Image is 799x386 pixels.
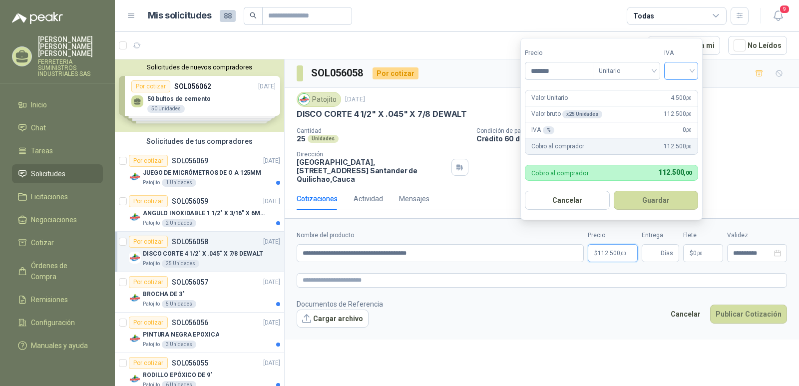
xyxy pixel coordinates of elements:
p: 25 [297,134,306,143]
span: ,00 [686,144,692,149]
button: Cancelar [525,191,610,210]
p: Cantidad [297,127,468,134]
p: Valor Unitario [531,93,568,103]
img: Company Logo [299,94,310,105]
div: Mensajes [399,193,429,204]
div: 1 - 50 de 66 [582,37,640,53]
span: 112.500 [664,109,692,119]
p: IVA [531,125,554,135]
p: SOL056069 [172,157,208,164]
a: Configuración [12,313,103,332]
span: Inicio [31,99,47,110]
p: Dirección [297,151,447,158]
img: Company Logo [129,211,141,223]
span: ,00 [684,170,692,176]
span: Solicitudes [31,168,65,179]
div: Por cotizar [129,155,168,167]
button: No Leídos [728,36,787,55]
span: 112.500 [598,250,626,256]
p: [DATE] [263,318,280,328]
img: Company Logo [129,252,141,264]
p: FERRETERIA SUMINISTROS INDUSTRIALES SAS [38,59,103,77]
p: [DATE] [263,278,280,287]
div: Unidades [308,135,339,143]
div: Por cotizar [129,317,168,329]
p: Patojito [143,260,160,268]
a: Por cotizarSOL056056[DATE] Company LogoPINTURA NEGRA EPOXICAPatojito3 Unidades [115,313,284,353]
span: Licitaciones [31,191,68,202]
a: Solicitudes [12,164,103,183]
p: $112.500,00 [588,244,638,262]
h1: Mis solicitudes [148,8,212,23]
span: 112.500 [664,142,692,151]
button: Cargar archivo [297,310,369,328]
div: 2 Unidades [162,219,196,227]
p: Patojito [143,179,160,187]
span: 4.500 [671,93,692,103]
p: DISCO CORTE 4 1/2" X .045" X 7/8 DEWALT [297,109,467,119]
span: 0 [683,125,692,135]
div: 3 Unidades [162,341,196,349]
p: Patojito [143,219,160,227]
p: Patojito [143,341,160,349]
p: $ 0,00 [683,244,723,262]
div: 1 Unidades [162,179,196,187]
label: Entrega [642,231,679,240]
span: ,00 [697,251,703,256]
img: Company Logo [129,171,141,183]
div: Por cotizar [129,236,168,248]
div: Actividad [354,193,383,204]
span: Órdenes de Compra [31,260,93,282]
div: Cotizaciones [297,193,338,204]
img: Logo peakr [12,12,63,24]
div: Por cotizar [129,195,168,207]
a: Manuales y ayuda [12,336,103,355]
div: % [543,126,555,134]
p: RODILLO EPÓXICO DE 9" [143,371,212,380]
div: Por cotizar [129,276,168,288]
a: Remisiones [12,290,103,309]
span: Chat [31,122,46,133]
p: [DATE] [263,156,280,166]
a: Órdenes de Compra [12,256,103,286]
span: ,00 [620,251,626,256]
p: DISCO CORTE 4 1/2" X .045" X 7/8 DEWALT [143,249,263,259]
div: x 25 Unidades [562,110,602,118]
a: Por cotizarSOL056057[DATE] Company LogoBROCHA DE 3"Patojito5 Unidades [115,272,284,313]
p: SOL056058 [172,238,208,245]
span: Días [661,245,673,262]
img: Company Logo [129,292,141,304]
div: Solicitudes de tus compradores [115,132,284,151]
button: Asignado a mi [648,36,720,55]
span: 9 [779,4,790,14]
span: Remisiones [31,294,68,305]
button: Solicitudes de nuevos compradores [119,63,280,71]
a: Licitaciones [12,187,103,206]
button: Publicar Cotización [710,305,787,324]
p: Patojito [143,300,160,308]
a: Inicio [12,95,103,114]
button: 9 [769,7,787,25]
h3: SOL056058 [311,65,365,81]
span: ,00 [686,95,692,101]
span: Manuales y ayuda [31,340,88,351]
p: [DATE] [345,95,365,104]
span: ,00 [686,111,692,117]
label: IVA [664,48,698,58]
button: Cancelar [665,305,706,324]
p: Crédito 60 días [476,134,795,143]
div: Patojito [297,92,341,107]
p: [PERSON_NAME] [PERSON_NAME] [PERSON_NAME] [38,36,103,57]
p: SOL056056 [172,319,208,326]
p: Cobro al comprador [531,170,589,176]
img: Company Logo [129,373,141,385]
span: 112.500 [658,168,692,176]
span: $ [690,250,693,256]
a: Cotizar [12,233,103,252]
span: Configuración [31,317,75,328]
label: Nombre del producto [297,231,584,240]
p: SOL056059 [172,198,208,205]
span: Unitario [599,63,654,78]
label: Precio [588,231,638,240]
span: search [250,12,257,19]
